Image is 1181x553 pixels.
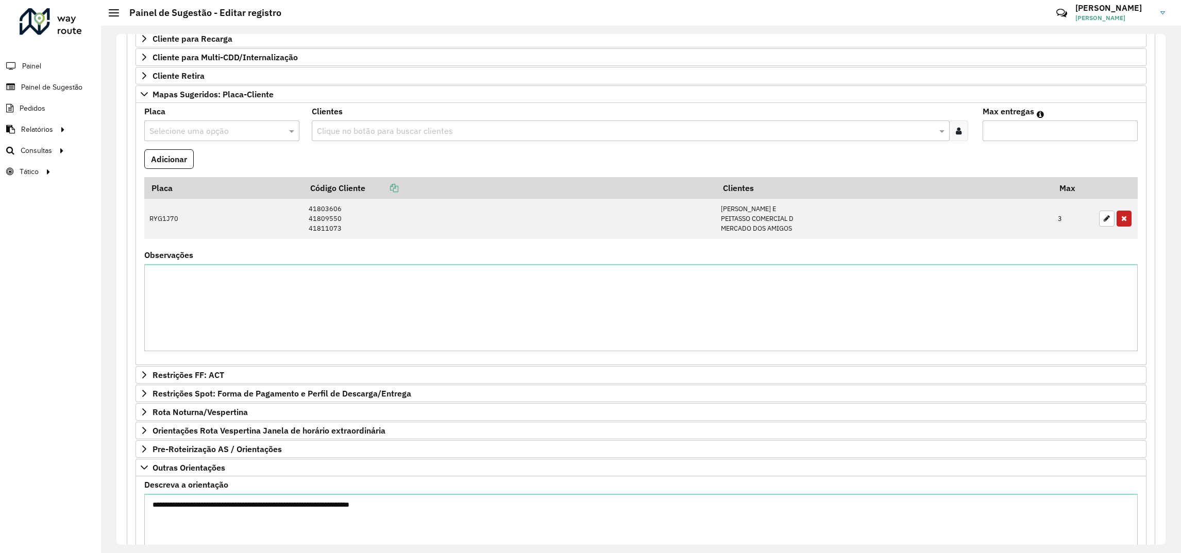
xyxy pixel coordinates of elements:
span: Pedidos [20,103,45,114]
a: Rota Noturna/Vespertina [136,403,1146,421]
span: Pre-Roteirização AS / Orientações [153,445,282,453]
a: Mapas Sugeridos: Placa-Cliente [136,85,1146,103]
span: Cliente para Multi-CDD/Internalização [153,53,298,61]
span: Relatórios [21,124,53,135]
label: Descreva a orientação [144,478,228,491]
em: Máximo de clientes que serão colocados na mesma rota com os clientes informados [1037,110,1044,118]
td: 41803606 41809550 41811073 [303,199,716,239]
span: Orientações Rota Vespertina Janela de horário extraordinária [153,426,385,435]
span: Restrições FF: ACT [153,371,224,379]
span: Painel [22,61,41,72]
span: Rota Noturna/Vespertina [153,408,248,416]
th: Código Cliente [303,177,716,199]
label: Clientes [312,105,343,117]
a: Copiar [365,183,398,193]
h3: [PERSON_NAME] [1075,3,1153,13]
a: Pre-Roteirização AS / Orientações [136,440,1146,458]
label: Placa [144,105,165,117]
td: 3 [1053,199,1094,239]
a: Cliente para Multi-CDD/Internalização [136,48,1146,66]
th: Clientes [716,177,1053,199]
label: Max entregas [983,105,1034,117]
a: Cliente para Recarga [136,30,1146,47]
h2: Painel de Sugestão - Editar registro [119,7,281,19]
a: Restrições Spot: Forma de Pagamento e Perfil de Descarga/Entrega [136,385,1146,402]
td: [PERSON_NAME] E PEITASSO COMERCIAL D MERCADO DOS AMIGOS [716,199,1053,239]
td: RYG1J70 [144,199,303,239]
span: Mapas Sugeridos: Placa-Cliente [153,90,274,98]
span: Consultas [21,145,52,156]
span: Cliente Retira [153,72,205,80]
span: Restrições Spot: Forma de Pagamento e Perfil de Descarga/Entrega [153,389,411,398]
span: [PERSON_NAME] [1075,13,1153,23]
a: Cliente Retira [136,67,1146,84]
label: Observações [144,249,193,261]
span: Tático [20,166,39,177]
span: Outras Orientações [153,463,225,472]
th: Placa [144,177,303,199]
a: Restrições FF: ACT [136,366,1146,384]
th: Max [1053,177,1094,199]
a: Contato Rápido [1051,2,1073,24]
a: Outras Orientações [136,459,1146,476]
span: Painel de Sugestão [21,82,82,93]
a: Orientações Rota Vespertina Janela de horário extraordinária [136,422,1146,439]
div: Mapas Sugeridos: Placa-Cliente [136,103,1146,365]
button: Adicionar [144,149,194,169]
span: Cliente para Recarga [153,34,232,43]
